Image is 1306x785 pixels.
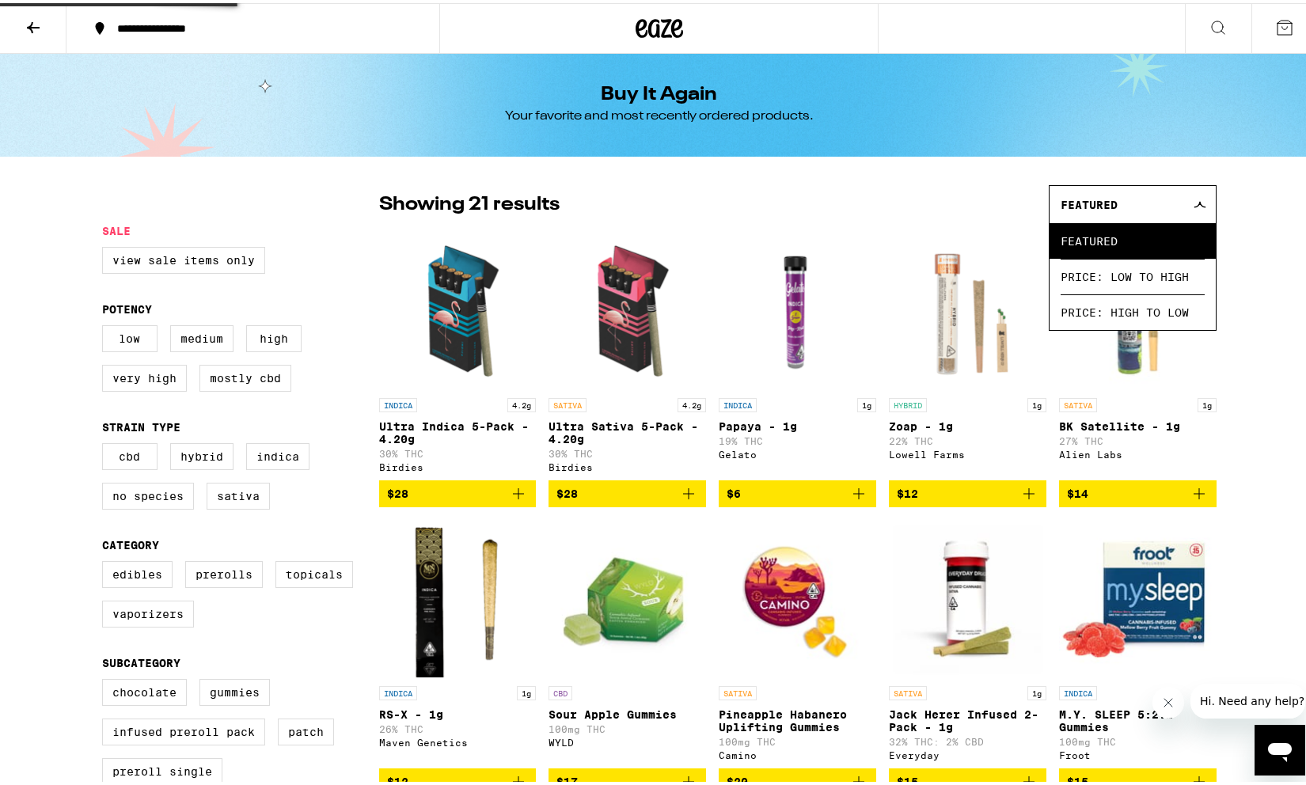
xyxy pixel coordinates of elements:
[1059,683,1097,697] p: INDICA
[379,229,537,477] a: Open page for Ultra Indica 5-Pack - 4.20g from Birdies
[719,229,876,477] a: Open page for Papaya - 1g from Gelato
[1059,477,1217,504] button: Add to bag
[719,683,757,697] p: SATIVA
[727,484,741,497] span: $6
[889,417,1046,430] p: Zoap - 1g
[185,558,263,585] label: Prerolls
[379,417,537,442] p: Ultra Indica 5-Pack - 4.20g
[517,683,536,697] p: 1g
[102,440,158,467] label: CBD
[549,517,706,765] a: Open page for Sour Apple Gummies from WYLD
[379,683,417,697] p: INDICA
[727,772,748,785] span: $20
[889,734,1046,744] p: 32% THC: 2% CBD
[549,229,706,387] img: Birdies - Ultra Sativa 5-Pack - 4.20g
[102,322,158,349] label: Low
[199,362,291,389] label: Mostly CBD
[199,676,270,703] label: Gummies
[1059,433,1217,443] p: 27% THC
[379,734,537,745] div: Maven Genetics
[719,734,876,744] p: 100mg THC
[889,517,1046,765] a: Open page for Jack Herer Infused 2-Pack - 1g from Everyday
[1190,681,1305,715] iframe: Message from company
[889,229,1046,477] a: Open page for Zoap - 1g from Lowell Farms
[1027,395,1046,409] p: 1g
[1061,256,1205,291] span: Price: Low to High
[601,82,717,101] h1: Buy It Again
[889,395,927,409] p: HYBRID
[102,715,265,742] label: Infused Preroll Pack
[719,395,757,409] p: INDICA
[246,322,302,349] label: High
[719,517,876,675] img: Camino - Pineapple Habanero Uplifting Gummies
[1152,684,1184,715] iframe: Close message
[719,229,876,387] img: Gelato - Papaya - 1g
[1059,747,1217,757] div: Froot
[1059,446,1217,457] div: Alien Labs
[387,484,408,497] span: $28
[246,440,309,467] label: Indica
[719,433,876,443] p: 19% THC
[889,517,1046,675] img: Everyday - Jack Herer Infused 2-Pack - 1g
[102,536,159,548] legend: Category
[889,433,1046,443] p: 22% THC
[889,477,1046,504] button: Add to bag
[379,459,537,469] div: Birdies
[889,683,927,697] p: SATIVA
[549,446,706,456] p: 30% THC
[1059,395,1097,409] p: SATIVA
[889,747,1046,757] div: Everyday
[549,721,706,731] p: 100mg THC
[549,459,706,469] div: Birdies
[897,484,918,497] span: $12
[102,362,187,389] label: Very High
[719,517,876,765] a: Open page for Pineapple Habanero Uplifting Gummies from Camino
[379,517,537,675] img: Maven Genetics - RS-X - 1g
[507,395,536,409] p: 4.2g
[556,484,578,497] span: $28
[102,755,222,782] label: Preroll Single
[1027,683,1046,697] p: 1g
[102,480,194,506] label: No Species
[379,705,537,718] p: RS-X - 1g
[549,477,706,504] button: Add to bag
[1059,517,1217,765] a: Open page for M.Y. SLEEP 5:2:2 Gummies from Froot
[278,715,334,742] label: Patch
[102,654,180,666] legend: Subcategory
[1059,734,1217,744] p: 100mg THC
[387,772,408,785] span: $12
[1061,291,1205,327] span: Price: High to Low
[1059,517,1217,675] img: Froot - M.Y. SLEEP 5:2:2 Gummies
[549,229,706,477] a: Open page for Ultra Sativa 5-Pack - 4.20g from Birdies
[1059,705,1217,730] p: M.Y. SLEEP 5:2:2 Gummies
[207,480,270,506] label: Sativa
[1067,772,1088,785] span: $15
[889,705,1046,730] p: Jack Herer Infused 2-Pack - 1g
[102,418,180,430] legend: Strain Type
[719,747,876,757] div: Camino
[170,322,233,349] label: Medium
[556,772,578,785] span: $17
[379,446,537,456] p: 30% THC
[1067,484,1088,497] span: $14
[549,417,706,442] p: Ultra Sativa 5-Pack - 4.20g
[1255,722,1305,772] iframe: Button to launch messaging window
[549,734,706,745] div: WYLD
[678,395,706,409] p: 4.2g
[549,395,587,409] p: SATIVA
[1059,417,1217,430] p: BK Satellite - 1g
[889,446,1046,457] div: Lowell Farms
[379,229,537,387] img: Birdies - Ultra Indica 5-Pack - 4.20g
[719,446,876,457] div: Gelato
[170,440,233,467] label: Hybrid
[889,229,1046,387] img: Lowell Farms - Zoap - 1g
[102,597,194,624] label: Vaporizers
[102,558,173,585] label: Edibles
[379,188,560,215] p: Showing 21 results
[102,244,265,271] label: View Sale Items Only
[102,300,152,313] legend: Potency
[719,477,876,504] button: Add to bag
[549,705,706,718] p: Sour Apple Gummies
[379,721,537,731] p: 26% THC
